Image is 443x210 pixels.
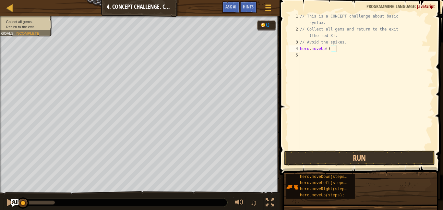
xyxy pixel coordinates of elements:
li: Return to the exit. [1,24,48,30]
button: Ask AI [11,199,18,207]
span: Ask AI [225,4,236,10]
button: Toggle fullscreen [263,197,276,210]
span: : [415,3,417,9]
button: Ctrl + P: Pause [3,197,16,210]
div: 1 [289,13,300,26]
div: Team 'ogres' has 0 gold. [257,20,276,31]
div: 4 [289,45,300,52]
img: portrait.png [286,181,298,193]
span: Programming language [366,3,415,9]
button: ♫ [249,197,260,210]
span: Goals [1,31,14,35]
span: Return to the exit. [6,25,35,29]
span: Collect all gems. [6,19,33,24]
button: Show game menu [260,1,276,17]
span: hero.moveUp(steps); [300,193,344,198]
div: 0 [266,22,272,28]
span: : [14,31,16,35]
li: Collect all gems. [1,19,48,24]
div: 2 [289,26,300,39]
span: Incomplete [16,31,39,35]
span: ♫ [250,198,257,207]
div: 5 [289,52,300,58]
span: hero.moveDown(steps); [300,175,349,179]
span: hero.moveRight(steps); [300,187,351,191]
button: Run [284,151,435,166]
button: Ask AI [222,1,240,13]
span: hero.moveLeft(steps); [300,181,349,185]
div: 3 [289,39,300,45]
button: Adjust volume [233,197,246,210]
span: JavaScript [417,3,435,9]
span: Hints [243,4,254,10]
